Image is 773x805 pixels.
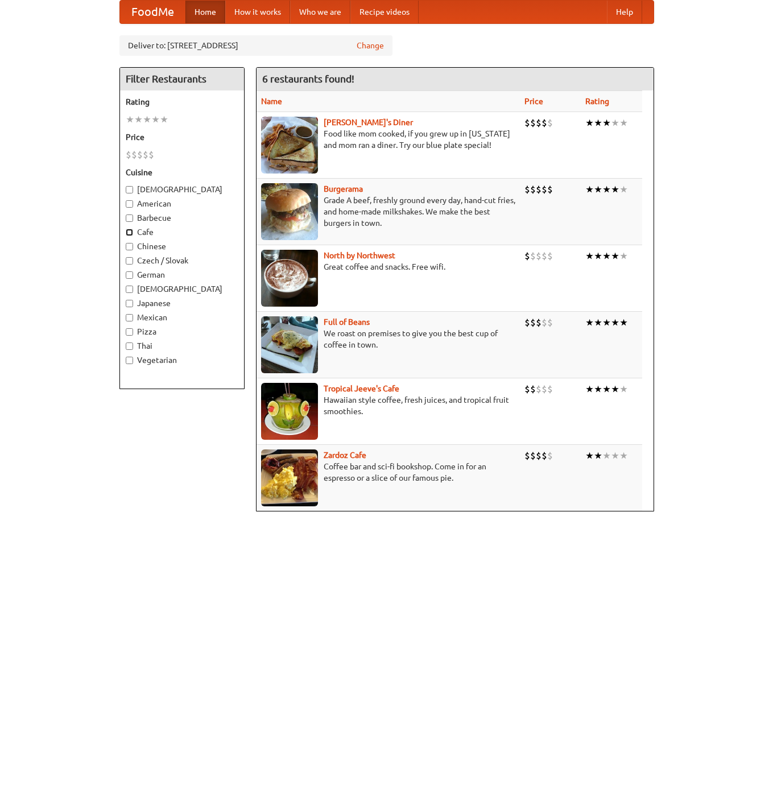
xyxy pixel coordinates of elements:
[541,117,547,129] li: $
[611,383,619,395] li: ★
[619,316,628,329] li: ★
[126,243,133,250] input: Chinese
[594,117,602,129] li: ★
[126,312,238,323] label: Mexican
[547,449,553,462] li: $
[261,328,515,350] p: We roast on premises to give you the best cup of coffee in town.
[357,40,384,51] a: Change
[541,383,547,395] li: $
[350,1,419,23] a: Recipe videos
[160,113,168,126] li: ★
[126,298,238,309] label: Japanese
[126,357,133,364] input: Vegetarian
[137,148,143,161] li: $
[547,383,553,395] li: $
[594,250,602,262] li: ★
[619,117,628,129] li: ★
[261,394,515,417] p: Hawaiian style coffee, fresh juices, and tropical fruit smoothies.
[126,354,238,366] label: Vegetarian
[126,212,238,224] label: Barbecue
[524,97,543,106] a: Price
[585,97,609,106] a: Rating
[585,316,594,329] li: ★
[594,183,602,196] li: ★
[126,229,133,236] input: Cafe
[324,317,370,327] b: Full of Beans
[619,250,628,262] li: ★
[536,316,541,329] li: $
[602,449,611,462] li: ★
[541,449,547,462] li: $
[619,383,628,395] li: ★
[126,241,238,252] label: Chinese
[261,261,515,273] p: Great coffee and snacks. Free wifi.
[134,113,143,126] li: ★
[547,183,553,196] li: $
[611,449,619,462] li: ★
[261,316,318,373] img: beans.jpg
[261,117,318,174] img: sallys.jpg
[530,449,536,462] li: $
[324,251,395,260] a: North by Northwest
[131,148,137,161] li: $
[126,342,133,350] input: Thai
[126,257,133,265] input: Czech / Slovak
[126,131,238,143] h5: Price
[594,316,602,329] li: ★
[594,449,602,462] li: ★
[126,167,238,178] h5: Cuisine
[261,97,282,106] a: Name
[602,117,611,129] li: ★
[126,148,131,161] li: $
[541,250,547,262] li: $
[524,383,530,395] li: $
[524,183,530,196] li: $
[324,184,363,193] a: Burgerama
[602,383,611,395] li: ★
[126,328,133,336] input: Pizza
[524,117,530,129] li: $
[611,316,619,329] li: ★
[547,316,553,329] li: $
[225,1,290,23] a: How it works
[151,113,160,126] li: ★
[126,269,238,280] label: German
[585,117,594,129] li: ★
[126,198,238,209] label: American
[119,35,392,56] div: Deliver to: [STREET_ADDRESS]
[619,183,628,196] li: ★
[585,250,594,262] li: ★
[126,340,238,352] label: Thai
[585,183,594,196] li: ★
[185,1,225,23] a: Home
[120,68,244,90] h4: Filter Restaurants
[126,255,238,266] label: Czech / Slovak
[126,314,133,321] input: Mexican
[143,148,148,161] li: $
[262,73,354,84] ng-pluralize: 6 restaurants found!
[536,383,541,395] li: $
[126,326,238,337] label: Pizza
[324,384,399,393] a: Tropical Jeeve's Cafe
[536,117,541,129] li: $
[261,250,318,307] img: north.jpg
[530,250,536,262] li: $
[611,250,619,262] li: ★
[324,451,366,460] a: Zardoz Cafe
[324,118,413,127] a: [PERSON_NAME]'s Diner
[602,250,611,262] li: ★
[530,316,536,329] li: $
[126,184,238,195] label: [DEMOGRAPHIC_DATA]
[602,316,611,329] li: ★
[126,96,238,108] h5: Rating
[126,186,133,193] input: [DEMOGRAPHIC_DATA]
[530,117,536,129] li: $
[611,117,619,129] li: ★
[585,449,594,462] li: ★
[126,271,133,279] input: German
[261,383,318,440] img: jeeves.jpg
[126,113,134,126] li: ★
[530,383,536,395] li: $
